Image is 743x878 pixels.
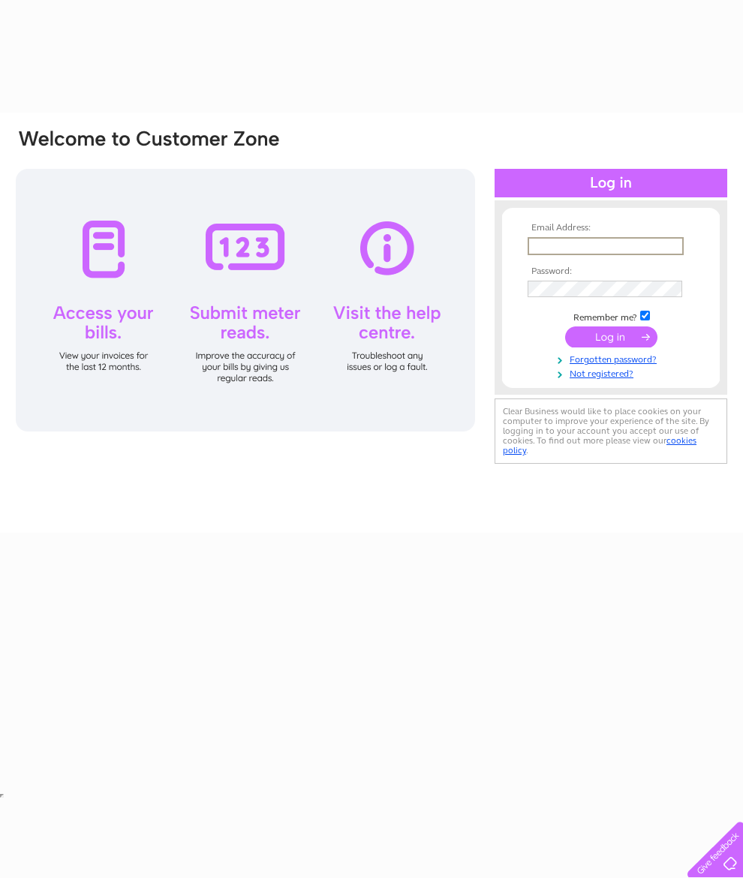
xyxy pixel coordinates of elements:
td: Remember me? [524,308,698,323]
a: Not registered? [528,365,698,380]
input: Submit [565,326,657,347]
th: Password: [524,266,698,277]
th: Email Address: [524,223,698,233]
a: cookies policy [503,435,696,456]
div: Clear Business would like to place cookies on your computer to improve your experience of the sit... [495,398,727,464]
a: Forgotten password? [528,351,698,365]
